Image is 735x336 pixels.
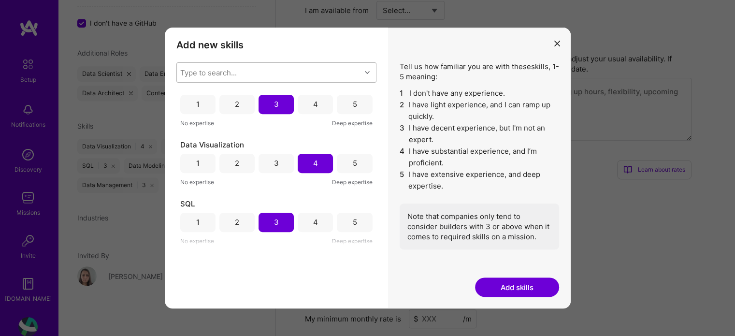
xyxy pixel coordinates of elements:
span: No expertise [180,236,214,246]
div: 1 [196,217,200,227]
span: 4 [400,146,405,169]
div: 5 [352,158,357,168]
div: 3 [274,158,279,168]
div: 4 [313,158,318,168]
span: Data Visualization [180,140,244,150]
div: modal [165,28,571,309]
li: I have substantial experience, and I’m proficient. [400,146,559,169]
i: icon Close [554,41,560,46]
div: 1 [196,99,200,109]
span: Deep expertise [332,177,373,187]
div: 2 [235,99,239,109]
span: Deep expertise [332,118,373,128]
span: No expertise [180,177,214,187]
span: 5 [400,169,405,192]
i: icon Chevron [365,70,370,75]
div: 2 [235,217,239,227]
div: Note that companies only tend to consider builders with 3 or above when it comes to required skil... [400,204,559,249]
div: 5 [352,217,357,227]
li: I have light experience, and I can ramp up quickly. [400,99,559,122]
div: 5 [352,99,357,109]
div: 4 [313,99,318,109]
div: 4 [313,217,318,227]
div: 3 [274,99,279,109]
div: 3 [274,217,279,227]
li: I have extensive experience, and deep expertise. [400,169,559,192]
li: I don't have any experience. [400,88,559,99]
div: Type to search... [180,67,237,77]
div: 1 [196,158,200,168]
span: 1 [400,88,405,99]
h3: Add new skills [176,39,376,51]
button: Add skills [475,278,559,297]
div: 2 [235,158,239,168]
span: SQL [180,199,195,209]
span: Deep expertise [332,236,373,246]
div: Tell us how familiar you are with these skills , 1-5 meaning: [400,61,559,249]
span: 2 [400,99,405,122]
span: 3 [400,122,405,146]
span: No expertise [180,118,214,128]
li: I have decent experience, but I'm not an expert. [400,122,559,146]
